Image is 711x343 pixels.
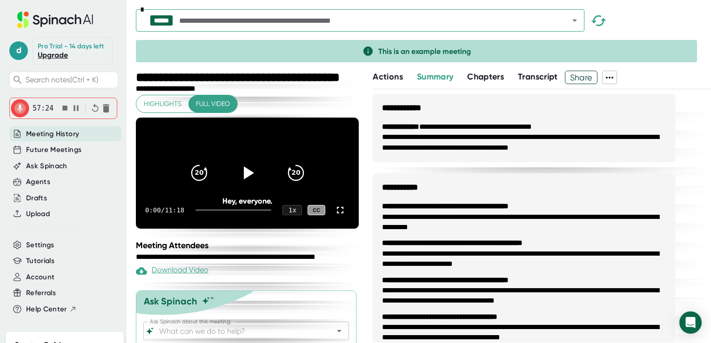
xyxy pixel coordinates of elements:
[26,256,54,266] button: Tutorials
[26,145,81,155] button: Future Meetings
[373,71,402,83] button: Actions
[158,197,337,205] div: Hey, everyone.
[144,98,181,110] span: Highlights
[136,95,189,112] button: Highlights
[26,272,54,283] button: Account
[565,69,597,86] span: Share
[144,296,197,307] div: Ask Spinach
[157,324,319,337] input: What can we do to help?
[196,98,230,110] span: Full video
[308,205,325,216] div: CC
[26,161,67,171] button: Ask Spinach
[417,72,453,82] span: Summary
[282,205,302,215] div: 1 x
[26,193,47,204] button: Drafts
[38,51,68,59] a: Upgrade
[26,240,54,251] button: Settings
[467,72,504,82] span: Chapters
[26,209,50,219] button: Upload
[467,71,504,83] button: Chapters
[565,71,598,84] button: Share
[26,129,79,139] button: Meeting History
[518,71,558,83] button: Transcript
[26,177,50,187] button: Agents
[26,75,98,84] span: Search notes (Ctrl + K)
[26,304,77,315] button: Help Center
[136,265,208,277] div: Paid feature
[188,95,237,112] button: Full video
[378,47,471,56] span: This is an example meeting
[26,288,56,298] button: Referrals
[9,41,28,60] span: d
[333,324,346,337] button: Open
[33,104,54,112] span: 57:24
[679,311,702,334] div: Open Intercom Messenger
[145,206,184,214] div: 0:00 / 11:18
[373,72,402,82] span: Actions
[568,14,581,27] button: Open
[38,42,104,51] div: Pro Trial - 14 days left
[26,304,67,315] span: Help Center
[136,240,361,251] div: Meeting Attendees
[518,72,558,82] span: Transcript
[417,71,453,83] button: Summary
